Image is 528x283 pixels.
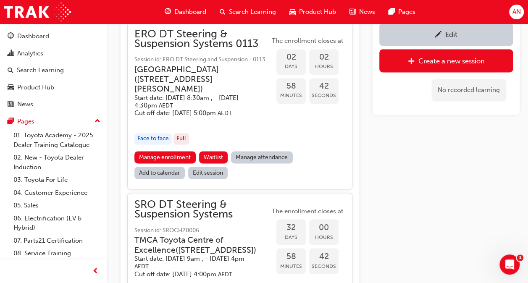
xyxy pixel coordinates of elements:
[134,94,256,110] h5: Start date: [DATE] 8:30am , - [DATE] 4:30pm
[3,63,104,78] a: Search Learning
[204,154,223,161] span: Waitlist
[8,67,13,74] span: search-icon
[276,261,306,271] span: Minutes
[134,235,256,254] h3: TMCA Toyota Centre of Excellence ( [STREET_ADDRESS] )
[17,31,49,41] div: Dashboard
[517,254,523,261] span: 1
[95,116,100,127] span: up-icon
[3,29,104,44] a: Dashboard
[309,62,339,71] span: Hours
[174,7,206,17] span: Dashboard
[270,207,345,216] span: The enrollment closes at
[382,3,422,21] a: pages-iconPages
[398,7,415,17] span: Pages
[165,7,171,17] span: guage-icon
[276,52,306,62] span: 02
[218,110,232,117] span: Australian Eastern Daylight Time AEDT
[3,27,104,114] button: DashboardAnalyticsSearch LearningProduct HubNews
[188,167,228,179] a: Edit session
[3,114,104,129] button: Pages
[4,3,71,21] img: Trak
[231,151,293,163] a: Manage attendance
[10,151,104,173] a: 02. New - Toyota Dealer Induction
[199,151,228,163] button: Waitlist
[134,55,270,65] span: Session id: ERO DT Steering and Suspension - 0113
[218,270,232,278] span: Australian Eastern Daylight Time AEDT
[431,79,506,101] div: No recorded learning
[379,23,513,46] a: Edit
[17,117,34,126] div: Pages
[3,80,104,95] a: Product Hub
[134,133,172,144] div: Face to face
[418,57,485,65] div: Create a new session
[379,49,513,72] a: Create a new session
[3,97,104,112] a: News
[8,50,14,58] span: chart-icon
[276,223,306,232] span: 32
[309,232,339,242] span: Hours
[134,225,270,235] span: Session id: SROCH20006
[17,83,54,92] div: Product Hub
[276,252,306,261] span: 58
[389,7,395,17] span: pages-icon
[229,7,276,17] span: Search Learning
[309,252,339,261] span: 42
[10,234,104,247] a: 07. Parts21 Certification
[134,262,149,270] span: Australian Eastern Daylight Time AEDT
[8,33,14,40] span: guage-icon
[134,200,270,219] span: SRO DT Steering & Suspension Systems
[3,46,104,61] a: Analytics
[134,29,345,182] button: ERO DT Steering & Suspension Systems 0113Session id: ERO DT Steering and Suspension - 0113[GEOGRA...
[10,247,104,260] a: 08. Service Training
[8,101,14,108] span: news-icon
[17,100,33,109] div: News
[445,30,457,39] div: Edit
[343,3,382,21] a: news-iconNews
[92,266,99,277] span: prev-icon
[10,199,104,212] a: 05. Sales
[408,58,415,66] span: plus-icon
[10,186,104,199] a: 04. Customer Experience
[134,167,185,179] a: Add to calendar
[8,118,14,126] span: pages-icon
[8,84,14,92] span: car-icon
[359,7,375,17] span: News
[270,36,345,46] span: The enrollment closes at
[309,261,339,271] span: Seconds
[17,49,43,58] div: Analytics
[10,129,104,151] a: 01. Toyota Academy - 2025 Dealer Training Catalogue
[173,133,189,144] div: Full
[289,7,296,17] span: car-icon
[276,81,306,91] span: 58
[309,81,339,91] span: 42
[349,7,356,17] span: news-icon
[512,7,520,17] span: AN
[276,232,306,242] span: Days
[220,7,226,17] span: search-icon
[309,91,339,100] span: Seconds
[213,3,283,21] a: search-iconSearch Learning
[134,270,256,278] h5: Cut off date: [DATE] 4:00pm
[299,7,336,17] span: Product Hub
[309,223,339,232] span: 00
[276,91,306,100] span: Minutes
[134,109,256,117] h5: Cut off date: [DATE] 5:00pm
[499,254,520,275] iframe: Intercom live chat
[134,151,196,163] a: Manage enrollment
[17,66,64,75] div: Search Learning
[134,29,270,48] span: ERO DT Steering & Suspension Systems 0113
[10,212,104,234] a: 06. Electrification (EV & Hybrid)
[435,31,442,39] span: pencil-icon
[158,3,213,21] a: guage-iconDashboard
[283,3,343,21] a: car-iconProduct Hub
[509,5,524,19] button: AN
[159,102,173,109] span: Australian Eastern Daylight Time AEDT
[134,65,256,94] h3: [GEOGRAPHIC_DATA] ( [STREET_ADDRESS][PERSON_NAME] )
[276,62,306,71] span: Days
[309,52,339,62] span: 02
[10,173,104,186] a: 03. Toyota For Life
[134,254,256,270] h5: Start date: [DATE] 9am , - [DATE] 4pm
